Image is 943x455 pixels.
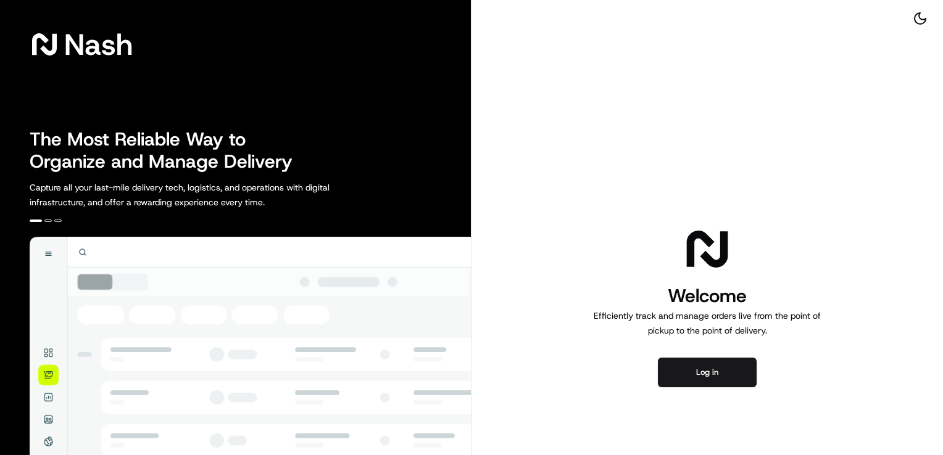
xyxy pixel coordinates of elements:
[658,358,757,387] button: Log in
[589,284,826,308] h1: Welcome
[30,128,306,173] h2: The Most Reliable Way to Organize and Manage Delivery
[30,180,385,210] p: Capture all your last-mile delivery tech, logistics, and operations with digital infrastructure, ...
[64,32,133,57] span: Nash
[589,308,826,338] p: Efficiently track and manage orders live from the point of pickup to the point of delivery.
